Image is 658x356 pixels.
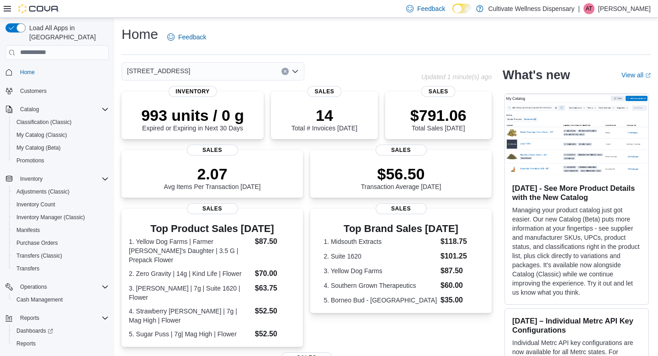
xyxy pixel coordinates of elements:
[13,186,109,197] span: Adjustments (Classic)
[16,327,53,334] span: Dashboards
[584,3,594,14] div: Amity Turner
[376,203,427,214] span: Sales
[16,313,109,324] span: Reports
[16,104,109,115] span: Catalog
[324,266,437,275] dt: 3. Yellow Dog Farms
[16,86,50,97] a: Customers
[13,294,66,305] a: Cash Management
[421,73,492,81] p: Updated 1 minute(s) ago
[9,211,112,224] button: Inventory Manager (Classic)
[164,165,261,190] div: Avg Items Per Transaction [DATE]
[141,106,244,132] div: Expired or Expiring in Next 30 Days
[129,307,251,325] dt: 4. Strawberry [PERSON_NAME] | 7g | Mag High | Flower
[13,225,109,236] span: Manifests
[13,237,62,248] a: Purchase Orders
[578,3,580,14] p: |
[9,116,112,129] button: Classification (Classic)
[13,155,109,166] span: Promotions
[13,263,43,274] a: Transfers
[129,269,251,278] dt: 2. Zero Gravity | 14g | Kind Life | Flower
[16,281,109,292] span: Operations
[512,316,641,334] h3: [DATE] – Individual Metrc API Key Configurations
[13,212,89,223] a: Inventory Manager (Classic)
[187,203,238,214] span: Sales
[16,104,42,115] button: Catalog
[20,106,39,113] span: Catalog
[2,312,112,324] button: Reports
[324,296,437,305] dt: 5. Borneo Bud - [GEOGRAPHIC_DATA]
[324,237,437,246] dt: 1. Midsouth Extracts
[16,85,109,97] span: Customers
[13,129,71,140] a: My Catalog (Classic)
[512,183,641,202] h3: [DATE] - See More Product Details with the New Catalog
[127,65,190,76] span: [STREET_ADDRESS]
[440,295,478,306] dd: $35.00
[16,239,58,247] span: Purchase Orders
[16,188,69,195] span: Adjustments (Classic)
[13,338,39,349] a: Reports
[168,86,217,97] span: Inventory
[13,325,57,336] a: Dashboards
[16,296,63,303] span: Cash Management
[20,175,42,183] span: Inventory
[20,283,47,291] span: Operations
[13,117,109,128] span: Classification (Classic)
[452,13,453,14] span: Dark Mode
[9,337,112,350] button: Reports
[16,66,109,78] span: Home
[16,214,85,221] span: Inventory Manager (Classic)
[16,252,62,259] span: Transfers (Classic)
[421,86,456,97] span: Sales
[9,249,112,262] button: Transfers (Classic)
[16,173,109,184] span: Inventory
[16,340,36,347] span: Reports
[9,198,112,211] button: Inventory Count
[410,106,467,132] div: Total Sales [DATE]
[2,173,112,185] button: Inventory
[13,338,109,349] span: Reports
[9,237,112,249] button: Purchase Orders
[9,224,112,237] button: Manifests
[16,144,61,151] span: My Catalog (Beta)
[13,237,109,248] span: Purchase Orders
[255,236,296,247] dd: $87.50
[13,263,109,274] span: Transfers
[361,165,441,190] div: Transaction Average [DATE]
[2,103,112,116] button: Catalog
[9,293,112,306] button: Cash Management
[586,3,592,14] span: AT
[129,223,296,234] h3: Top Product Sales [DATE]
[440,280,478,291] dd: $60.00
[281,68,289,75] button: Clear input
[488,3,574,14] p: Cultivate Wellness Dispensary
[621,71,651,79] a: View allExternal link
[20,87,47,95] span: Customers
[2,280,112,293] button: Operations
[178,32,206,42] span: Feedback
[324,281,437,290] dt: 4. Southern Grown Therapeutics
[13,225,43,236] a: Manifests
[13,325,109,336] span: Dashboards
[13,199,59,210] a: Inventory Count
[13,142,64,153] a: My Catalog (Beta)
[16,119,72,126] span: Classification (Classic)
[13,186,73,197] a: Adjustments (Classic)
[16,157,44,164] span: Promotions
[20,314,39,322] span: Reports
[440,236,478,247] dd: $118.75
[417,4,445,13] span: Feedback
[2,65,112,79] button: Home
[410,106,467,124] p: $791.06
[2,84,112,97] button: Customers
[164,28,210,46] a: Feedback
[13,250,109,261] span: Transfers (Classic)
[512,205,641,297] p: Managing your product catalog just got easier. Our new Catalog (Beta) puts more information at yo...
[440,265,478,276] dd: $87.50
[129,329,251,339] dt: 5. Sugar Puss | 7g| Mag High | Flower
[292,68,299,75] button: Open list of options
[122,25,158,43] h1: Home
[440,251,478,262] dd: $101.25
[16,131,67,139] span: My Catalog (Classic)
[16,201,55,208] span: Inventory Count
[13,142,109,153] span: My Catalog (Beta)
